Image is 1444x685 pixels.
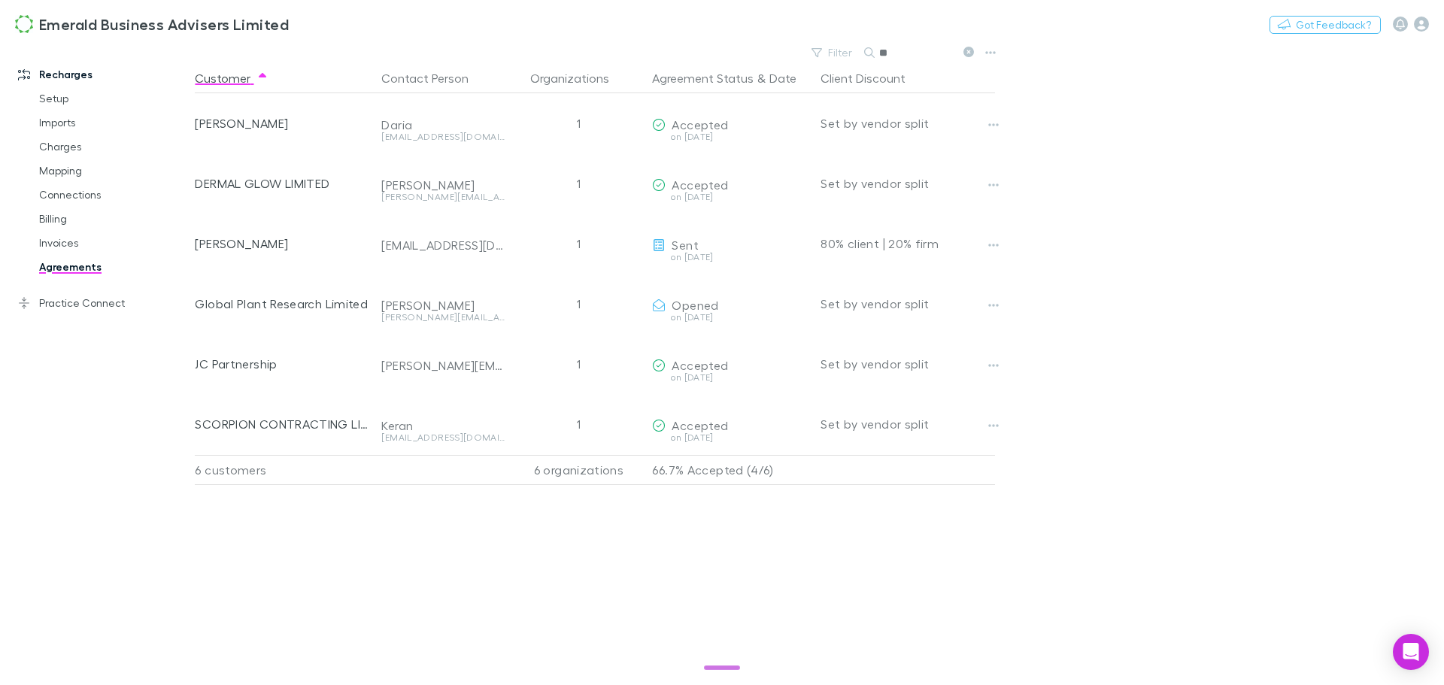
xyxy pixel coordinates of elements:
div: Set by vendor split [821,394,995,454]
div: 1 [511,153,646,214]
button: Client Discount [821,63,924,93]
div: on [DATE] [652,253,808,262]
div: Set by vendor split [821,153,995,214]
span: Opened [672,298,718,312]
div: Open Intercom Messenger [1393,634,1429,670]
a: Connections [24,183,203,207]
button: Got Feedback? [1270,16,1381,34]
a: Setup [24,86,203,111]
div: on [DATE] [652,192,808,202]
div: on [DATE] [652,433,808,442]
div: [EMAIL_ADDRESS][DOMAIN_NAME] [381,132,505,141]
div: Set by vendor split [821,274,995,334]
button: Customer [195,63,268,93]
div: [PERSON_NAME] [195,93,369,153]
div: [PERSON_NAME][EMAIL_ADDRESS][PERSON_NAME][DOMAIN_NAME] [381,313,505,322]
div: [EMAIL_ADDRESS][DOMAIN_NAME] [381,433,505,442]
div: SCORPION CONTRACTING LIMITED [195,394,369,454]
button: Contact Person [381,63,487,93]
a: Recharges [3,62,203,86]
a: Emerald Business Advisers Limited [6,6,298,42]
div: Daria [381,117,505,132]
div: [PERSON_NAME] [195,214,369,274]
div: on [DATE] [652,373,808,382]
div: JC Partnership [195,334,369,394]
a: Billing [24,207,203,231]
div: Set by vendor split [821,93,995,153]
div: & [652,63,808,93]
div: 1 [511,274,646,334]
div: [EMAIL_ADDRESS][DOMAIN_NAME] [381,238,505,253]
div: [PERSON_NAME][EMAIL_ADDRESS][DOMAIN_NAME] [381,192,505,202]
a: Imports [24,111,203,135]
span: Accepted [672,418,728,432]
div: Keran [381,418,505,433]
img: Emerald Business Advisers Limited's Logo [15,15,33,33]
button: Organizations [530,63,627,93]
span: Accepted [672,358,728,372]
div: 1 [511,214,646,274]
button: Agreement Status [652,63,754,93]
div: on [DATE] [652,313,808,322]
div: 1 [511,394,646,454]
button: Filter [804,44,861,62]
div: Set by vendor split [821,334,995,394]
div: Global Plant Research Limited [195,274,369,334]
div: DERMAL GLOW LIMITED [195,153,369,214]
p: 66.7% Accepted (4/6) [652,456,808,484]
a: Mapping [24,159,203,183]
span: Accepted [672,177,728,192]
a: Invoices [24,231,203,255]
div: [PERSON_NAME] [381,177,505,192]
div: 1 [511,334,646,394]
a: Agreements [24,255,203,279]
a: Practice Connect [3,291,203,315]
h3: Emerald Business Advisers Limited [39,15,289,33]
button: Date [769,63,796,93]
a: Charges [24,135,203,159]
span: Sent [672,238,698,252]
div: 6 organizations [511,455,646,485]
span: Accepted [672,117,728,132]
div: 80% client | 20% firm [821,214,995,274]
div: [PERSON_NAME][EMAIL_ADDRESS][DOMAIN_NAME] [381,358,505,373]
div: on [DATE] [652,132,808,141]
div: 6 customers [195,455,375,485]
div: [PERSON_NAME] [381,298,505,313]
div: 1 [511,93,646,153]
